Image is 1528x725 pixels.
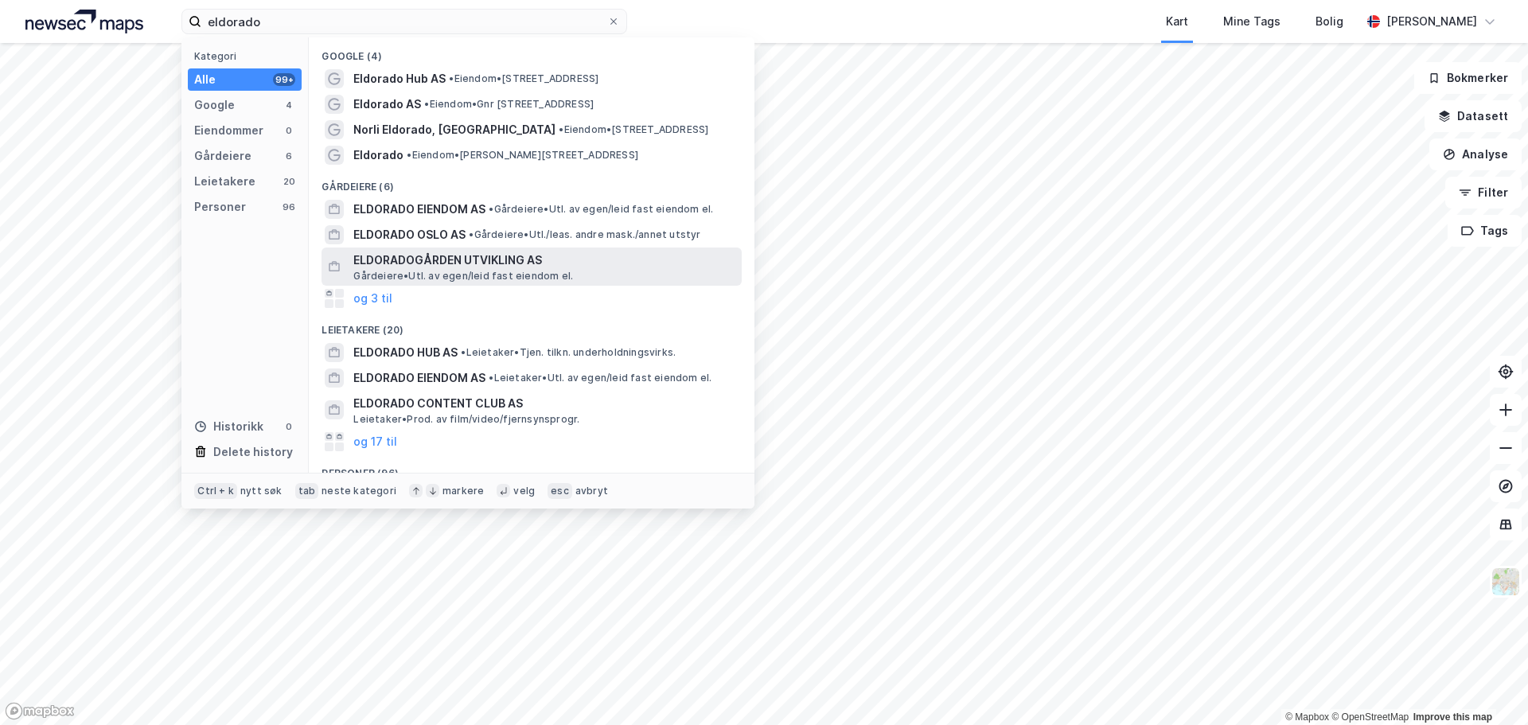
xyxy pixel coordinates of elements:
[489,372,493,384] span: •
[424,98,429,110] span: •
[309,454,754,483] div: Personer (96)
[283,420,295,433] div: 0
[461,346,466,358] span: •
[213,442,293,462] div: Delete history
[353,368,485,388] span: ELDORADO EIENDOM AS
[1491,567,1521,597] img: Z
[194,146,251,166] div: Gårdeiere
[194,50,302,62] div: Kategori
[353,120,555,139] span: Norli Eldorado, [GEOGRAPHIC_DATA]
[1331,711,1409,723] a: OpenStreetMap
[1448,649,1528,725] iframe: Chat Widget
[283,124,295,137] div: 0
[194,483,237,499] div: Ctrl + k
[273,73,295,86] div: 99+
[1429,138,1522,170] button: Analyse
[5,702,75,720] a: Mapbox homepage
[194,197,246,216] div: Personer
[194,172,255,191] div: Leietakere
[1386,12,1477,31] div: [PERSON_NAME]
[1445,177,1522,209] button: Filter
[513,485,535,497] div: velg
[353,289,392,308] button: og 3 til
[353,343,458,362] span: ELDORADO HUB AS
[194,70,216,89] div: Alle
[442,485,484,497] div: markere
[322,485,396,497] div: neste kategori
[353,146,403,165] span: Eldorado
[283,150,295,162] div: 6
[25,10,143,33] img: logo.a4113a55bc3d86da70a041830d287a7e.svg
[353,200,485,219] span: ELDORADO EIENDOM AS
[309,37,754,66] div: Google (4)
[548,483,572,499] div: esc
[353,251,735,270] span: ELDORADOGÅRDEN UTVIKLING AS
[353,95,421,114] span: Eldorado AS
[559,123,563,135] span: •
[1448,649,1528,725] div: Kontrollprogram for chat
[424,98,594,111] span: Eiendom • Gnr [STREET_ADDRESS]
[283,175,295,188] div: 20
[240,485,283,497] div: nytt søk
[194,121,263,140] div: Eiendommer
[575,485,608,497] div: avbryt
[469,228,474,240] span: •
[1316,12,1343,31] div: Bolig
[449,72,454,84] span: •
[201,10,607,33] input: Søk på adresse, matrikkel, gårdeiere, leietakere eller personer
[353,225,466,244] span: ELDORADO OSLO AS
[1413,711,1492,723] a: Improve this map
[407,149,638,162] span: Eiendom • [PERSON_NAME][STREET_ADDRESS]
[353,270,573,283] span: Gårdeiere • Utl. av egen/leid fast eiendom el.
[1166,12,1188,31] div: Kart
[469,228,700,241] span: Gårdeiere • Utl./leas. andre mask./annet utstyr
[309,311,754,340] div: Leietakere (20)
[353,432,397,451] button: og 17 til
[461,346,676,359] span: Leietaker • Tjen. tilkn. underholdningsvirks.
[489,203,713,216] span: Gårdeiere • Utl. av egen/leid fast eiendom el.
[283,99,295,111] div: 4
[1425,100,1522,132] button: Datasett
[194,95,235,115] div: Google
[1223,12,1280,31] div: Mine Tags
[489,372,711,384] span: Leietaker • Utl. av egen/leid fast eiendom el.
[353,69,446,88] span: Eldorado Hub AS
[353,413,579,426] span: Leietaker • Prod. av film/video/fjernsynsprogr.
[449,72,598,85] span: Eiendom • [STREET_ADDRESS]
[407,149,411,161] span: •
[1448,215,1522,247] button: Tags
[309,168,754,197] div: Gårdeiere (6)
[283,201,295,213] div: 96
[295,483,319,499] div: tab
[489,203,493,215] span: •
[1285,711,1329,723] a: Mapbox
[194,417,263,436] div: Historikk
[353,394,735,413] span: ELDORADO CONTENT CLUB AS
[559,123,708,136] span: Eiendom • [STREET_ADDRESS]
[1414,62,1522,94] button: Bokmerker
